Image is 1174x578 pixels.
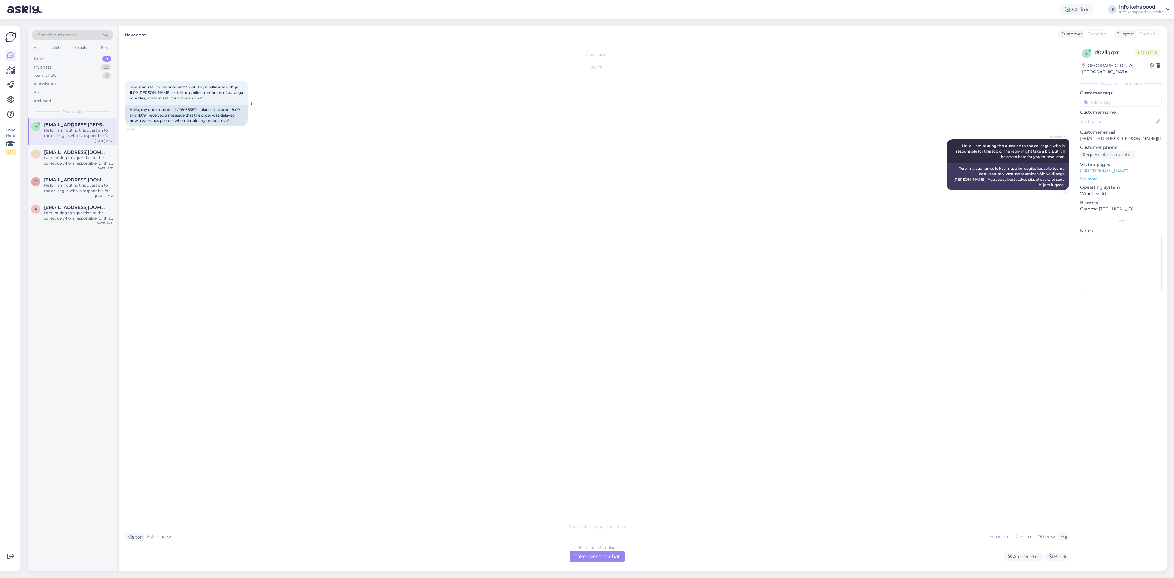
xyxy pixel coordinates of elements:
[1119,9,1164,14] div: Info kehapood's website
[1080,161,1162,168] p: Visited pages
[5,149,16,155] div: 2 / 3
[5,127,16,155] div: Look Here
[44,183,114,194] div: Hello, I am routing this question to the colleague who is responsible for this topic. The reply m...
[1080,206,1162,212] p: Chrome [TECHNICAL_ID]
[95,139,114,143] div: [DATE] 10:33
[1080,191,1162,197] p: Windows 10
[44,122,108,128] span: merilin.oja@mail.ee
[38,32,77,38] span: Search customers
[1060,4,1093,15] div: Online
[1080,168,1128,174] a: [URL][DOMAIN_NAME]
[1114,31,1134,37] div: Support
[1119,5,1170,14] a: Info kehapoodInfo kehapood's website
[1119,5,1164,9] div: Info kehapood
[1080,151,1135,159] div: Request phone number
[125,30,146,38] label: New chat
[51,44,62,52] div: Web
[102,72,111,79] div: 0
[1095,49,1135,56] div: # 02llqqxr
[63,109,82,114] span: New chats
[1108,5,1117,14] div: IK
[125,534,142,540] div: Visitor
[947,163,1069,190] div: Tere, ma suunan selle küsimuse kolleegile, kes selle teema eest vastutab. Vastuse saamine võib ve...
[34,72,56,79] div: Team chats
[44,150,108,155] span: triinraja@gmail.com
[100,44,113,52] div: Email
[1037,534,1050,539] span: Other
[570,551,625,562] div: Take over the chat
[125,105,248,126] div: Hello, my order number is #60353511, I placed the order 8.09 and 11.09 I received a message that ...
[34,81,56,87] div: AI Assistant
[1080,218,1162,224] div: Extra
[1080,90,1162,96] p: Customer tags
[1004,553,1043,561] div: Archive chat
[130,85,244,100] span: Tere, minu tellimuse nr on #60353511, tegin tellimuse 8.09 ja 11.09 [PERSON_NAME], et tellimus hi...
[1058,534,1067,540] div: Me
[34,64,51,70] div: My chats
[34,56,43,62] div: New
[1080,98,1162,107] input: Add a tag
[147,534,166,540] span: Estonian
[95,221,114,226] div: [DATE] 10:31
[96,166,114,171] div: [DATE] 9:32
[1080,144,1162,151] p: Customer phone
[1080,109,1162,116] p: Customer name
[1011,532,1034,542] div: Russian
[1085,51,1088,56] span: 0
[34,124,38,129] span: m
[1080,228,1162,234] p: Notes
[125,524,1069,529] div: Choose the language and reply
[35,152,37,156] span: t
[1087,31,1106,37] span: Estonian
[5,31,17,43] img: Askly Logo
[1139,31,1155,37] span: English
[34,89,39,95] div: All
[32,44,39,52] div: All
[956,143,1065,159] span: Hello, I am routing this question to the colleague who is responsible for this topic. The reply m...
[125,65,1069,70] div: [DATE]
[986,532,1011,542] div: Estonian
[34,98,51,104] div: Archived
[73,44,88,52] div: Socials
[1044,135,1067,139] span: AI Assistant
[101,64,111,70] div: 23
[1135,49,1160,56] span: Online
[1045,553,1069,561] div: Block
[1080,81,1162,86] div: Customer information
[1058,31,1082,37] div: Customer
[1080,199,1162,206] p: Browser
[44,128,114,139] div: Hello, I am routing this question to the colleague who is responsible for this topic. The reply m...
[44,155,114,166] div: I am routing this question to the colleague who is responsible for this topic. The reply might ta...
[579,545,615,550] div: Estonian to Estonian
[1080,129,1162,135] p: Customer email
[125,52,1069,57] div: Chat started
[44,205,108,210] span: adissova@gmail.com
[35,179,37,184] span: T
[95,194,114,198] div: [DATE] 13:35
[127,126,150,131] span: 10:33
[102,56,111,62] div: 4
[1080,118,1155,125] input: Add name
[35,207,37,211] span: a
[1080,135,1162,142] p: [EMAIL_ADDRESS][PERSON_NAME][DOMAIN_NAME]
[44,177,108,183] span: Triiinu18@gmail.com
[1082,62,1150,75] div: [GEOGRAPHIC_DATA], [GEOGRAPHIC_DATA]
[1080,176,1162,182] p: See more ...
[1044,191,1067,195] span: 10:33
[1080,184,1162,191] p: Operating system
[44,210,114,221] div: I am routing this question to the colleague who is responsible for this topic. The reply might ta...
